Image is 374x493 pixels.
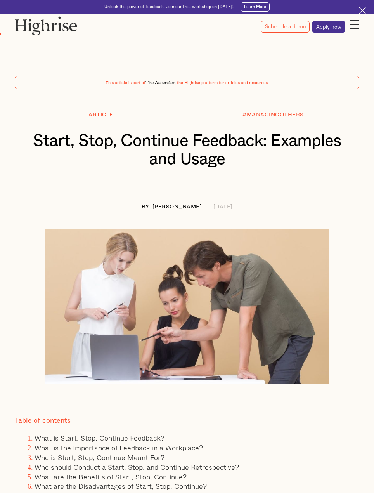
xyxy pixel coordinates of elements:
img: Highrise logo [15,16,77,35]
span: This article is part of [106,81,145,85]
a: Learn More [241,2,270,12]
a: What are the Benefits of Start, Stop, Continue? [35,471,187,482]
a: What is the Importance of Feedback in a Workplace? [35,442,203,453]
div: Table of contents [15,417,71,426]
a: Schedule a demo [261,21,310,33]
span: The Ascender [145,79,175,84]
div: Article [88,112,113,118]
span: , the Highrise platform for articles and resources. [175,81,269,85]
a: Who should Conduct a Start, Stop, and Continue Retrospective? [35,462,239,472]
a: What is Start, Stop, Continue Feedback? [35,432,164,443]
h1: Start, Stop, Continue Feedback: Examples and Usage [26,132,348,168]
div: Unlock the power of feedback. Join our free workshop on [DATE]! [104,4,234,10]
div: [PERSON_NAME] [152,204,202,210]
div: — [205,204,210,210]
div: BY [142,204,149,210]
img: One executive giving feedback to another executive. [45,229,329,385]
div: #MANAGINGOTHERS [242,112,304,118]
a: Apply now [312,21,345,33]
a: What are the Disadvantages of Start, Stop, Continue? [35,481,207,491]
a: Who is Start, Stop, Continue Meant For? [35,452,164,463]
div: [DATE] [213,204,233,210]
img: Cross icon [359,7,366,14]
